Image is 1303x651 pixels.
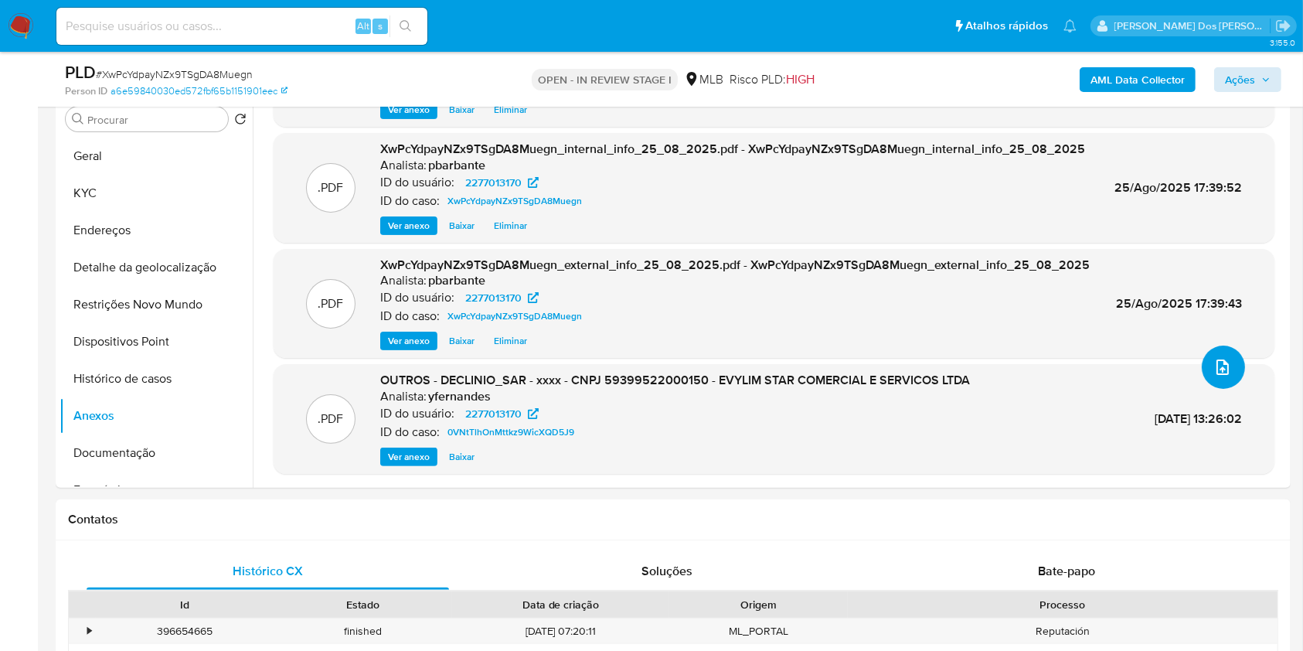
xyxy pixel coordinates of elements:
[87,113,222,127] input: Procurar
[456,404,548,423] a: 2277013170
[318,295,344,312] p: .PDF
[234,113,247,130] button: Retornar ao pedido padrão
[388,102,430,118] span: Ver anexo
[449,449,475,465] span: Baixar
[274,619,453,644] div: finished
[441,192,588,210] a: XwPcYdpayNZx9TSgDA8Muegn
[465,288,522,307] span: 2277013170
[1080,67,1196,92] button: AML Data Collector
[1155,410,1242,428] span: [DATE] 13:26:02
[380,273,427,288] p: Analista:
[388,333,430,349] span: Ver anexo
[449,218,475,233] span: Baixar
[60,435,253,472] button: Documentação
[380,308,440,324] p: ID do caso:
[465,404,522,423] span: 2277013170
[441,332,482,350] button: Baixar
[233,562,303,580] span: Histórico CX
[65,84,107,98] b: Person ID
[486,101,535,119] button: Eliminar
[441,101,482,119] button: Baixar
[380,193,440,209] p: ID do caso:
[441,448,482,466] button: Baixar
[380,256,1090,274] span: XwPcYdpayNZx9TSgDA8Muegn_external_info_25_08_2025.pdf - XwPcYdpayNZx9TSgDA8Muegn_external_info_25...
[428,158,485,173] h6: pbarbante
[669,619,848,644] div: ML_PORTAL
[532,69,678,90] p: OPEN - IN REVIEW STAGE I
[1275,18,1291,34] a: Sair
[1270,36,1295,49] span: 3.155.0
[786,70,815,88] span: HIGH
[465,173,522,192] span: 2277013170
[859,597,1267,612] div: Processo
[447,307,582,325] span: XwPcYdpayNZx9TSgDA8Muegn
[380,371,970,389] span: OUTROS - DECLINIO_SAR - xxxx - CNPJ 59399522000150 - EVYLIM STAR COMERCIAL E SERVICOS LTDA
[380,290,454,305] p: ID do usuário:
[68,512,1278,527] h1: Contatos
[1116,295,1242,312] span: 25/Ago/2025 17:39:43
[380,101,437,119] button: Ver anexo
[428,273,485,288] h6: pbarbante
[87,624,91,639] div: •
[60,323,253,360] button: Dispositivos Point
[60,249,253,286] button: Detalhe da geolocalização
[60,397,253,435] button: Anexos
[641,562,692,580] span: Soluções
[965,18,1048,34] span: Atalhos rápidos
[441,423,580,441] a: 0VNtTlhOnMttkz9WicXQD5J9
[388,218,430,233] span: Ver anexo
[60,286,253,323] button: Restrições Novo Mundo
[111,84,287,98] a: a6e59840030ed572fbf65b1151901eec
[388,449,430,465] span: Ver anexo
[65,60,96,84] b: PLD
[441,216,482,235] button: Baixar
[380,406,454,421] p: ID do usuário:
[1090,67,1185,92] b: AML Data Collector
[452,619,669,644] div: [DATE] 07:20:11
[318,411,344,428] p: .PDF
[1114,19,1271,33] p: priscilla.barbante@mercadopago.com.br
[60,175,253,212] button: KYC
[380,216,437,235] button: Ver anexo
[730,71,815,88] span: Risco PLD:
[680,597,837,612] div: Origem
[380,448,437,466] button: Ver anexo
[60,472,253,509] button: Empréstimos
[380,332,437,350] button: Ver anexo
[56,16,427,36] input: Pesquise usuários ou casos...
[447,192,582,210] span: XwPcYdpayNZx9TSgDA8Muegn
[456,288,548,307] a: 2277013170
[848,619,1277,644] div: Reputación
[380,389,427,404] p: Analista:
[60,138,253,175] button: Geral
[1214,67,1281,92] button: Ações
[380,424,440,440] p: ID do caso:
[1114,179,1242,196] span: 25/Ago/2025 17:39:52
[1225,67,1255,92] span: Ações
[486,332,535,350] button: Eliminar
[447,423,574,441] span: 0VNtTlhOnMttkz9WicXQD5J9
[378,19,383,33] span: s
[357,19,369,33] span: Alt
[1063,19,1077,32] a: Notificações
[96,66,253,82] span: # XwPcYdpayNZx9TSgDA8Muegn
[60,360,253,397] button: Histórico de casos
[380,140,1085,158] span: XwPcYdpayNZx9TSgDA8Muegn_internal_info_25_08_2025.pdf - XwPcYdpayNZx9TSgDA8Muegn_internal_info_25...
[285,597,442,612] div: Estado
[449,102,475,118] span: Baixar
[449,333,475,349] span: Baixar
[72,113,84,125] button: Procurar
[380,175,454,190] p: ID do usuário:
[441,307,588,325] a: XwPcYdpayNZx9TSgDA8Muegn
[390,15,421,37] button: search-icon
[380,158,427,173] p: Analista:
[456,173,548,192] a: 2277013170
[318,179,344,196] p: .PDF
[60,212,253,249] button: Endereços
[1038,562,1095,580] span: Bate-papo
[684,71,723,88] div: MLB
[494,333,527,349] span: Eliminar
[107,597,264,612] div: Id
[463,597,658,612] div: Data de criação
[486,216,535,235] button: Eliminar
